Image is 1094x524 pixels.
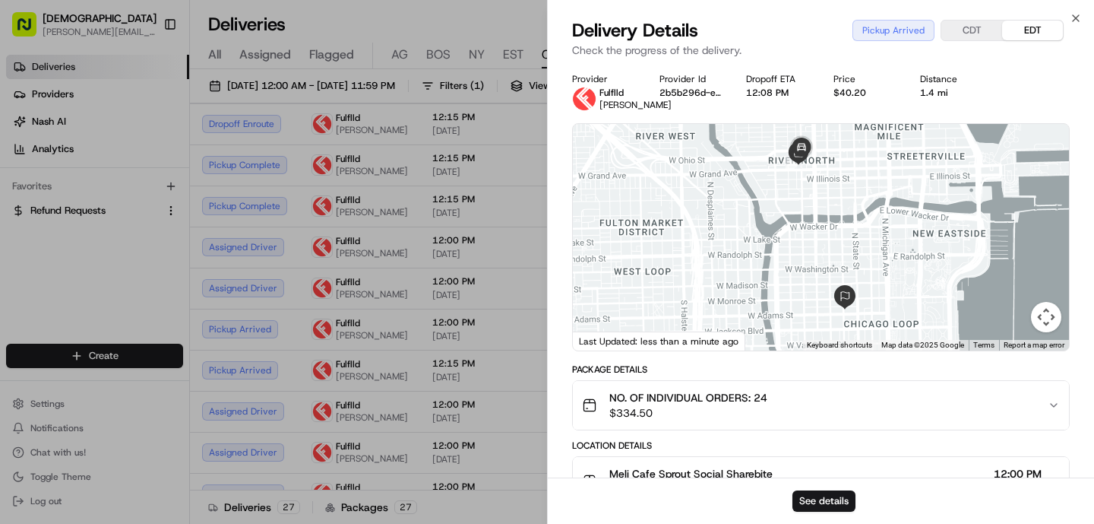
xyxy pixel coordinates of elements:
div: 12:08 PM [746,87,809,99]
p: Welcome 👋 [15,61,277,85]
span: Delivery Details [572,18,698,43]
div: 1.4 mi [920,87,983,99]
div: Provider [572,73,635,85]
span: $334.50 [609,405,767,421]
a: Open this area in Google Maps (opens a new window) [577,331,627,351]
span: NO. OF INDIVIDUAL ORDERS: 24 [609,390,767,405]
div: Price [833,73,896,85]
div: $40.20 [833,87,896,99]
a: 📗Knowledge Base [9,214,122,242]
div: 📗 [15,222,27,234]
input: Clear [40,98,251,114]
button: CDT [941,21,1002,40]
span: API Documentation [144,221,244,236]
span: Pylon [151,258,184,269]
div: Package Details [572,364,1070,376]
a: Powered byPylon [107,257,184,269]
button: NO. OF INDIVIDUAL ORDERS: 24$334.50 [573,381,1069,430]
span: Map data ©2025 Google [881,341,964,349]
div: Distance [920,73,983,85]
img: profile_Fulflld_OnFleet_Thistle_SF.png [572,87,596,111]
div: 💻 [128,222,141,234]
img: Nash [15,15,46,46]
button: Map camera controls [1031,302,1061,332]
div: Dropoff ETA [746,73,809,85]
p: Check the progress of the delivery. [572,43,1070,58]
a: Report a map error [1004,341,1064,349]
div: We're available if you need us! [52,160,192,173]
button: Keyboard shortcuts [807,340,872,351]
div: Last Updated: less than a minute ago [573,332,745,351]
span: Knowledge Base [30,221,116,236]
div: 1 [786,152,802,169]
img: Google [577,331,627,351]
a: 💻API Documentation [122,214,250,242]
div: Location Details [572,440,1070,452]
span: 12:00 PM [994,466,1042,481]
button: 2b5b296d-e30e-338f-e08a-40773ffff9b9 [659,87,722,99]
button: Start new chat [258,150,277,168]
div: Provider Id [659,73,722,85]
button: EDT [1002,21,1063,40]
img: 1736555255976-a54dd68f-1ca7-489b-9aae-adbdc363a1c4 [15,145,43,173]
span: [PERSON_NAME] [599,99,672,111]
span: Fulflld [599,87,624,99]
a: Terms [973,341,994,349]
span: Meli Cafe Sprout Social Sharebite [609,466,773,481]
div: Start new chat [52,145,249,160]
button: Meli Cafe Sprout Social Sharebite12:00 PM [573,457,1069,506]
button: See details [792,491,855,512]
